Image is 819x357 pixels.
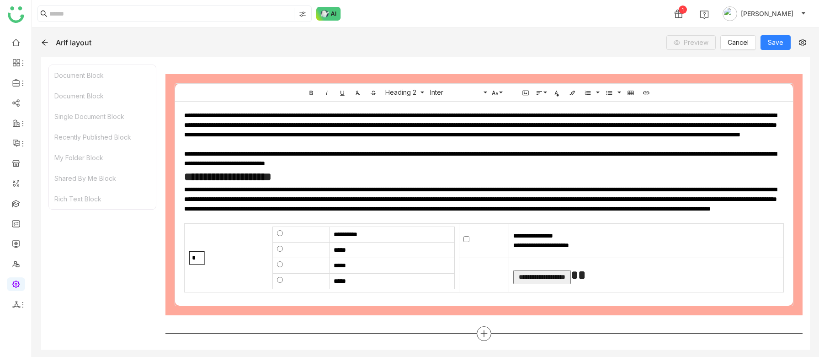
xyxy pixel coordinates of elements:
button: Inter [427,86,488,99]
span: Heading 2 [383,88,420,96]
div: Arif layout [56,38,91,47]
div: Recently Published Block [49,127,156,147]
button: Align [534,86,548,99]
img: logo [8,6,24,23]
button: Cancel [720,35,756,50]
span: Save [768,38,783,48]
button: Preview [666,35,716,50]
button: Heading 2 [382,86,425,99]
img: search-type.svg [299,11,306,18]
button: Ordered List [593,86,601,99]
button: Unordered List [615,86,622,99]
img: avatar [723,6,737,21]
button: Unordered List [602,86,616,99]
button: Insert Table [624,86,638,99]
button: Text Color [550,86,564,99]
span: Cancel [728,38,749,48]
span: Inter [428,88,483,96]
button: Font Size [490,86,504,99]
div: Document Block [49,65,156,86]
div: Shared By Me Block [49,168,156,189]
div: Single Document Block [49,106,156,127]
div: Document Block [49,86,156,106]
div: Rich Text Block [49,189,156,209]
button: Ordered List [581,86,595,99]
button: Insert Link (⌘K) [639,86,653,99]
img: help.svg [700,10,709,19]
div: 1 [679,5,687,14]
button: Strikethrough (⌘S) [367,86,380,99]
div: My Folder Block [49,147,156,168]
button: Save [760,35,791,50]
button: [PERSON_NAME] [721,6,808,21]
span: [PERSON_NAME] [741,9,793,19]
img: ask-buddy-normal.svg [316,7,341,21]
